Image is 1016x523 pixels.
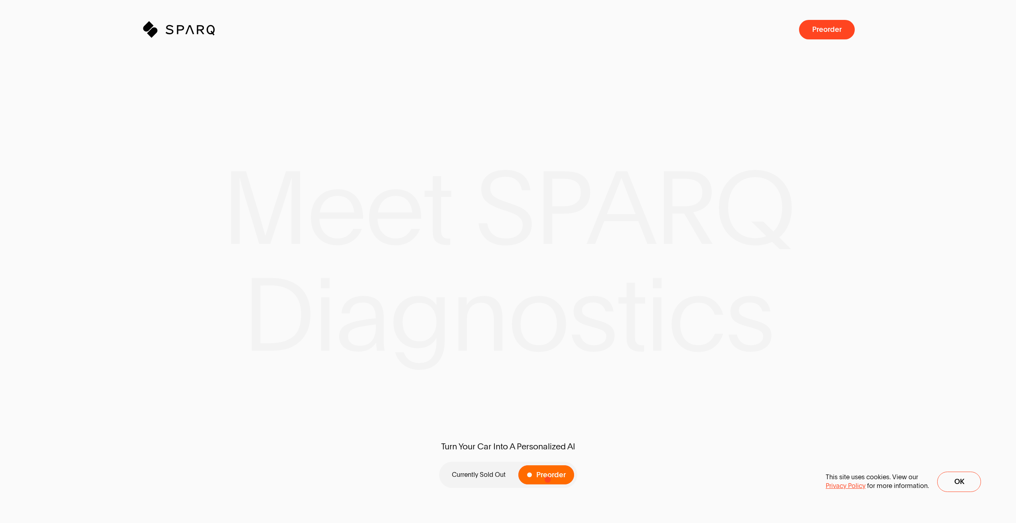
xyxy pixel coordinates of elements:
a: Privacy Policy [826,482,866,490]
img: SPARQ Diagnostics being inserting into an OBD Port [697,154,813,328]
img: Range Rover Scenic Shot [203,264,319,438]
img: Product Shot of a SPARQ Diagnostics Device [861,253,977,353]
span: Turn Your Car Into A Personalized AI [441,441,575,452]
button: Preorder [518,465,574,485]
img: SPARQ app open in an iPhone on the Table [39,142,155,317]
span: Preorder [536,471,566,479]
button: Preorder a SPARQ Diagnostics Device [799,20,855,39]
button: Ok [937,472,981,492]
span: Preorder [812,26,842,33]
span: Ok [954,478,964,486]
p: This site uses cookies. View our for more information. [826,473,929,491]
p: Currently Sold Out [452,470,506,479]
span: Turn Your Car Into A Personalized AI [424,441,592,452]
